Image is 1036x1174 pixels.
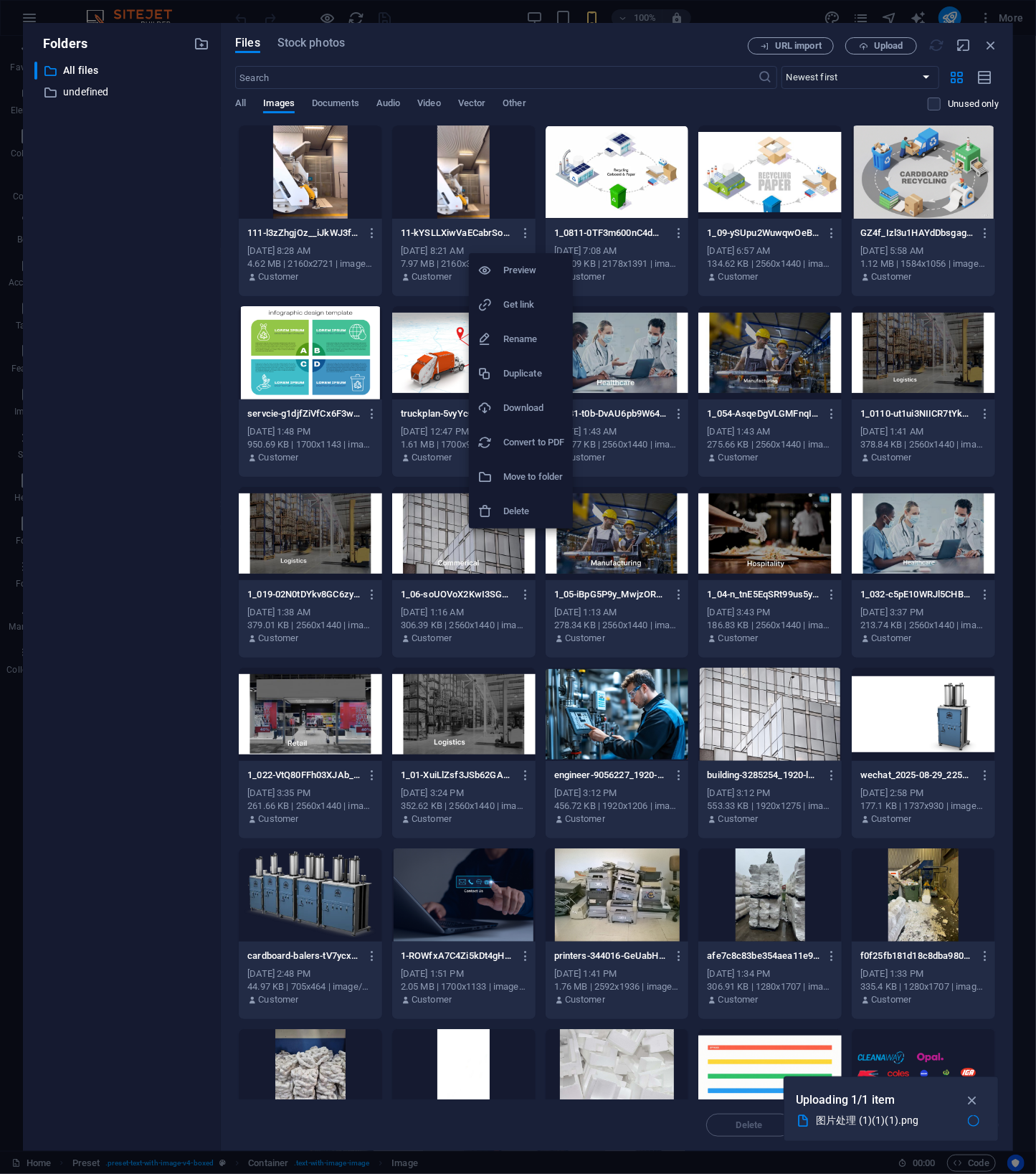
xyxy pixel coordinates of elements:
[503,468,564,486] h6: Move to folder
[503,262,564,279] h6: Preview
[503,296,564,313] h6: Get link
[503,503,564,520] h6: Delete
[503,331,564,348] h6: Rename
[503,365,564,382] h6: Duplicate
[503,399,564,417] h6: Download
[503,434,564,451] h6: Convert to PDF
